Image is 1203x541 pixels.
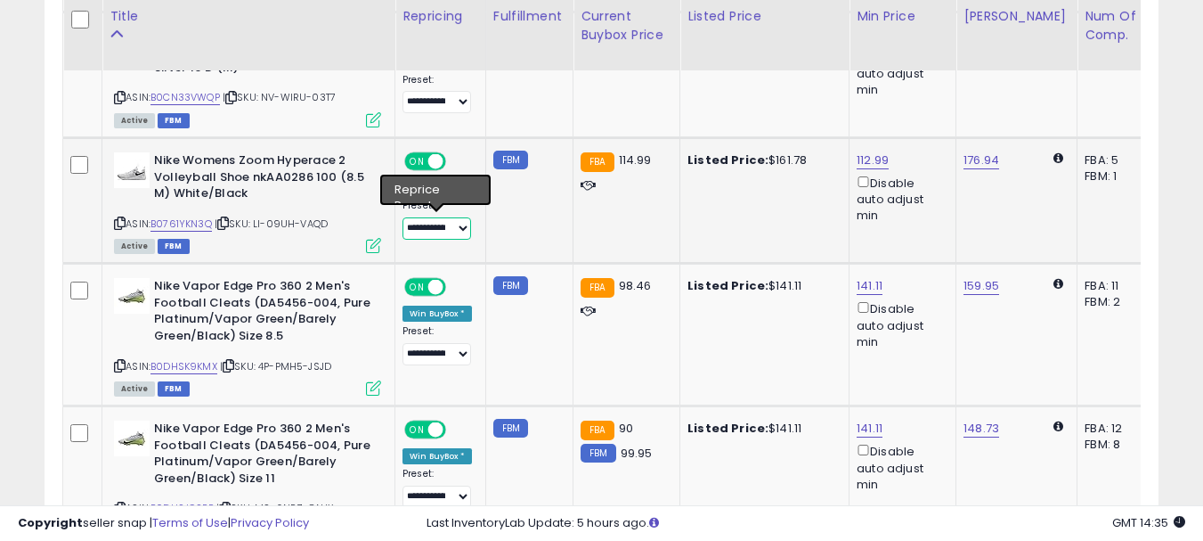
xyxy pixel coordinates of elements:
[687,278,835,294] div: $141.11
[963,277,999,295] a: 159.95
[687,420,768,437] b: Listed Price:
[150,217,212,232] a: B0761YKN3Q
[581,444,615,463] small: FBM
[1085,278,1143,294] div: FBA: 11
[18,515,309,532] div: seller snap | |
[406,154,428,169] span: ON
[581,278,614,298] small: FBA
[493,276,528,295] small: FBM
[152,514,228,531] a: Terms of Use
[114,278,150,314] img: 31rPCPJLt9L._SL40_.jpg
[621,445,653,462] span: 99.95
[687,421,835,437] div: $141.11
[687,152,835,168] div: $161.78
[114,421,150,456] img: 31rPCPJLt9L._SL40_.jpg
[402,448,472,464] div: Win BuyBox *
[443,280,472,295] span: OFF
[857,47,942,99] div: Disable auto adjust min
[220,359,331,373] span: | SKU: 4P-PMH5-JSJD
[619,277,652,294] span: 98.46
[687,277,768,294] b: Listed Price:
[963,7,1069,26] div: [PERSON_NAME]
[581,152,614,172] small: FBA
[619,152,652,168] span: 114.99
[1085,294,1143,310] div: FBM: 2
[493,7,565,26] div: Fulfillment
[493,419,528,438] small: FBM
[114,27,381,126] div: ASIN:
[402,200,472,240] div: Preset:
[963,420,999,438] a: 148.73
[857,441,942,493] div: Disable auto adjust min
[114,278,381,394] div: ASIN:
[110,7,387,26] div: Title
[581,7,672,45] div: Current Buybox Price
[1085,152,1143,168] div: FBA: 5
[231,514,309,531] a: Privacy Policy
[1085,7,1150,45] div: Num of Comp.
[857,173,942,225] div: Disable auto adjust min
[1085,168,1143,184] div: FBM: 1
[402,468,472,508] div: Preset:
[443,154,472,169] span: OFF
[857,420,882,438] a: 141.11
[158,381,190,397] span: FBM
[443,422,472,438] span: OFF
[215,217,328,231] span: | SKU: LI-09UH-VAQD
[18,514,83,531] strong: Copyright
[619,420,633,437] span: 90
[154,152,370,207] b: Nike Womens Zoom Hyperace 2 Volleyball Shoe nkAA0286 100 (8.5 M) White/Black
[857,299,942,350] div: Disable auto adjust min
[687,152,768,168] b: Listed Price:
[581,421,614,440] small: FBA
[963,152,999,169] a: 176.94
[150,90,220,105] a: B0CN33VWQP
[427,515,1185,532] div: Last InventoryLab Update: 5 hours ago.
[857,7,948,26] div: Min Price
[402,325,472,365] div: Preset:
[857,152,889,169] a: 112.99
[1085,437,1143,453] div: FBM: 8
[114,239,155,254] span: All listings currently available for purchase on Amazon
[402,74,472,114] div: Preset:
[114,113,155,128] span: All listings currently available for purchase on Amazon
[402,180,472,196] div: Win BuyBox *
[150,359,217,374] a: B0DHSK9KMX
[406,422,428,438] span: ON
[158,113,190,128] span: FBM
[493,151,528,169] small: FBM
[114,152,150,188] img: 31lQjPH5IpS._SL40_.jpg
[402,7,478,26] div: Repricing
[857,277,882,295] a: 141.11
[406,280,428,295] span: ON
[223,90,336,104] span: | SKU: NV-WIRU-03T7
[1112,514,1185,531] span: 2025-08-10 14:35 GMT
[154,421,370,491] b: Nike Vapor Edge Pro 360 2 Men's Football Cleats (DA5456-004, Pure Platinum/Vapor Green/Barely Gre...
[402,306,472,322] div: Win BuyBox *
[114,152,381,251] div: ASIN:
[158,239,190,254] span: FBM
[154,278,370,348] b: Nike Vapor Edge Pro 360 2 Men's Football Cleats (DA5456-004, Pure Platinum/Vapor Green/Barely Gre...
[1085,421,1143,437] div: FBA: 12
[114,381,155,397] span: All listings currently available for purchase on Amazon
[687,7,841,26] div: Listed Price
